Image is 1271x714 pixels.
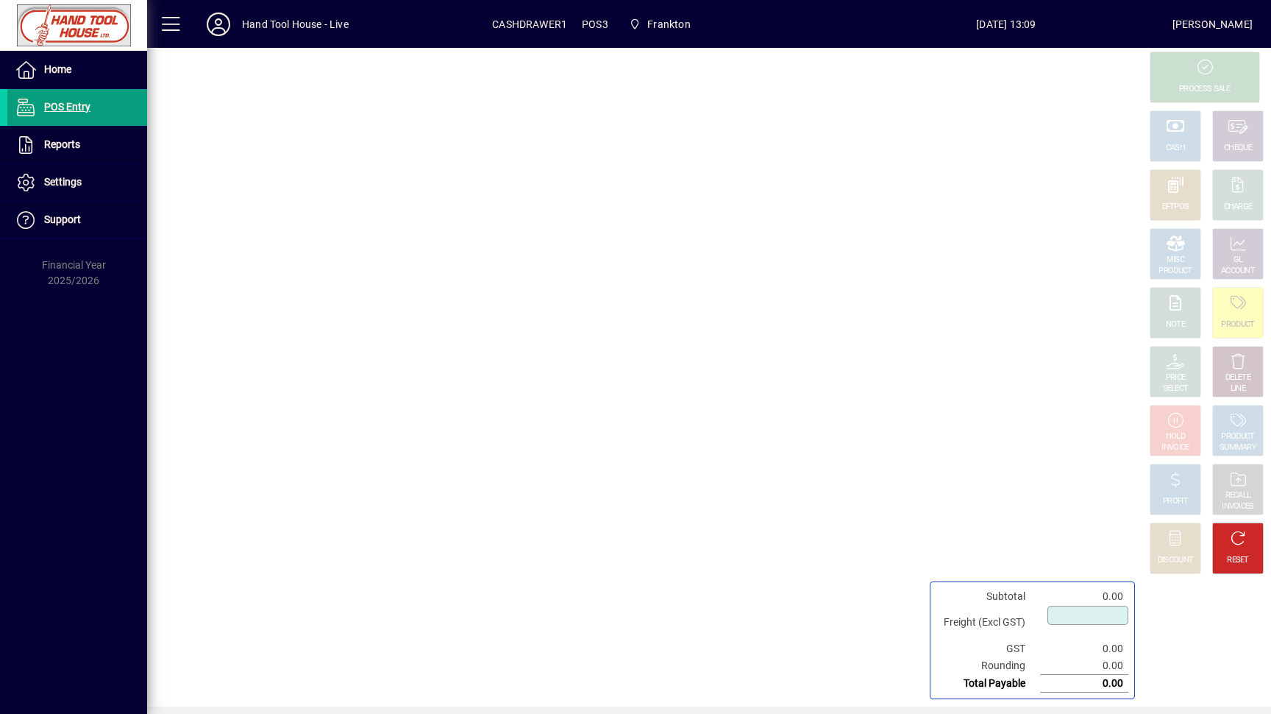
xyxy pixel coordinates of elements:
[1161,442,1189,453] div: INVOICE
[1040,675,1128,693] td: 0.00
[492,13,567,36] span: CASHDRAWER1
[44,63,71,75] span: Home
[1166,431,1185,442] div: HOLD
[195,11,242,38] button: Profile
[242,13,349,36] div: Hand Tool House - Live
[1158,555,1193,566] div: DISCOUNT
[936,657,1040,675] td: Rounding
[1179,84,1231,95] div: PROCESS SALE
[1172,13,1253,36] div: [PERSON_NAME]
[1167,255,1184,266] div: MISC
[936,605,1040,640] td: Freight (Excl GST)
[44,213,81,225] span: Support
[1227,555,1249,566] div: RESET
[1163,383,1189,395] div: SELECT
[7,202,147,238] a: Support
[44,176,82,188] span: Settings
[1221,266,1255,277] div: ACCOUNT
[1163,496,1188,507] div: PROFIT
[936,640,1040,657] td: GST
[1166,372,1186,383] div: PRICE
[1162,202,1189,213] div: EFTPOS
[1166,143,1185,154] div: CASH
[1233,255,1243,266] div: GL
[1222,501,1253,512] div: INVOICES
[1220,442,1256,453] div: SUMMARY
[1040,588,1128,605] td: 0.00
[7,52,147,88] a: Home
[7,127,147,163] a: Reports
[44,101,90,113] span: POS Entry
[1158,266,1192,277] div: PRODUCT
[1040,640,1128,657] td: 0.00
[1225,372,1250,383] div: DELETE
[936,675,1040,693] td: Total Payable
[1040,657,1128,675] td: 0.00
[7,164,147,201] a: Settings
[840,13,1172,36] span: [DATE] 13:09
[582,13,608,36] span: POS3
[1221,431,1254,442] div: PRODUCT
[1221,319,1254,331] div: PRODUCT
[44,138,80,150] span: Reports
[647,13,690,36] span: Frankton
[623,11,697,38] span: Frankton
[1224,202,1253,213] div: CHARGE
[1225,490,1251,501] div: RECALL
[936,588,1040,605] td: Subtotal
[1231,383,1245,395] div: LINE
[1166,319,1185,331] div: NOTE
[1224,143,1252,154] div: CHEQUE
